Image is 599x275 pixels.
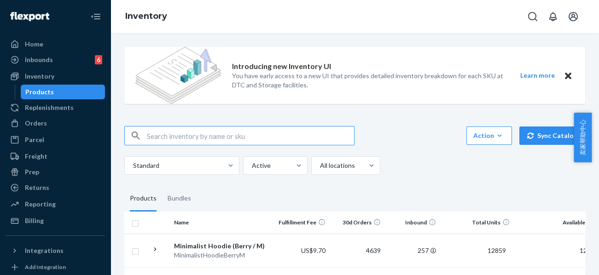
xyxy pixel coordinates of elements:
div: Integrations [25,246,64,255]
input: Search inventory by name or sku [147,126,354,145]
button: Close Navigation [87,7,105,26]
div: Products [130,186,157,212]
div: 6 [95,55,102,64]
div: Minimalist Hoodie (Berry / M) [174,241,270,251]
div: Parcel [25,135,44,144]
button: 卖家帮助中心 [574,113,592,162]
ol: breadcrumbs [118,3,174,30]
div: Prep [25,167,39,177]
a: Replenishments [6,100,105,115]
td: 257 [384,234,440,267]
a: Parcel [6,132,105,147]
button: Integrations [6,243,105,258]
div: Add Integration [25,263,66,271]
img: new-reports-banner-icon.82668bd98b6a51aee86340f2a7b77ae3.png [135,47,221,104]
input: All locations [319,161,320,170]
div: Freight [25,152,47,161]
th: Name [170,212,274,234]
div: Orders [25,119,47,128]
a: Inventory [125,11,167,21]
button: Action [466,126,512,145]
a: Returns [6,180,105,195]
div: Replenishments [25,103,74,112]
td: 4639 [329,234,384,267]
button: Sync Catalog [519,126,585,145]
div: Billing [25,216,44,225]
p: Introducing new Inventory UI [232,61,331,72]
th: Fulfillment Fee [274,212,329,234]
div: Bundles [168,186,191,212]
a: Products [21,85,105,99]
div: Reporting [25,200,56,209]
button: Close [562,70,574,81]
button: Open account menu [564,7,582,26]
th: Total Units [440,212,513,234]
input: Active [251,161,252,170]
a: Prep [6,165,105,179]
span: US$9.70 [301,246,326,254]
button: Open Search Box [523,7,542,26]
a: Inbounds6 [6,52,105,67]
div: Inbounds [25,55,53,64]
div: Action [473,131,505,140]
th: 30d Orders [329,212,384,234]
div: Returns [25,183,49,192]
a: Inventory [6,69,105,84]
div: Inventory [25,72,54,81]
a: Add Integration [6,262,105,273]
button: Open notifications [544,7,562,26]
a: Home [6,37,105,52]
input: Standard [132,161,133,170]
th: Inbound [384,212,440,234]
p: You have early access to a new UI that provides detailed inventory breakdown for each SKU at DTC ... [232,71,503,90]
div: Products [25,87,54,97]
div: MinimalistHoodieBerryM [174,251,270,260]
a: Orders [6,116,105,131]
a: Reporting [6,197,105,212]
div: Home [25,40,43,49]
a: Freight [6,149,105,164]
button: Learn more [514,70,560,81]
a: Billing [6,213,105,228]
span: 12859 [484,246,510,254]
img: Flexport logo [10,12,49,21]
